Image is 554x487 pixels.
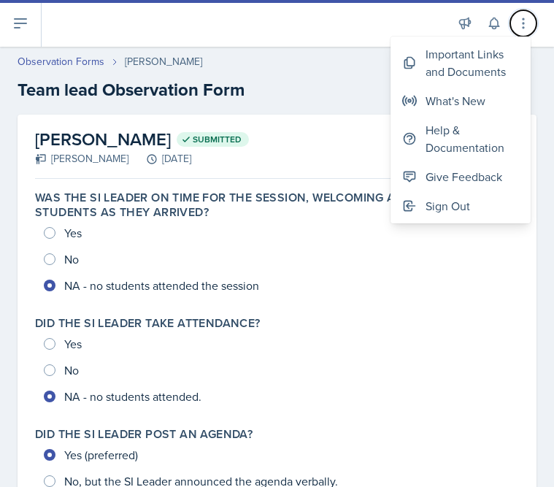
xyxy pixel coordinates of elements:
[35,316,261,331] label: Did the SI Leader take attendance?
[426,121,519,156] div: Help & Documentation
[193,134,242,145] span: Submitted
[125,54,202,69] div: [PERSON_NAME]
[35,191,519,220] label: Was the SI Leader on time for the session, welcoming and greeting students as they arrived?
[391,86,531,115] button: What's New
[18,54,104,69] a: Observation Forms
[426,168,502,185] div: Give Feedback
[35,126,249,153] h2: [PERSON_NAME]
[35,151,128,166] div: [PERSON_NAME]
[18,77,536,103] h2: Team lead Observation Form
[391,191,531,221] button: Sign Out
[391,39,531,86] button: Important Links and Documents
[426,92,485,110] div: What's New
[35,427,253,442] label: Did the SI Leader post an agenda?
[426,45,519,80] div: Important Links and Documents
[391,115,531,162] button: Help & Documentation
[391,162,531,191] button: Give Feedback
[128,151,191,166] div: [DATE]
[426,197,470,215] div: Sign Out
